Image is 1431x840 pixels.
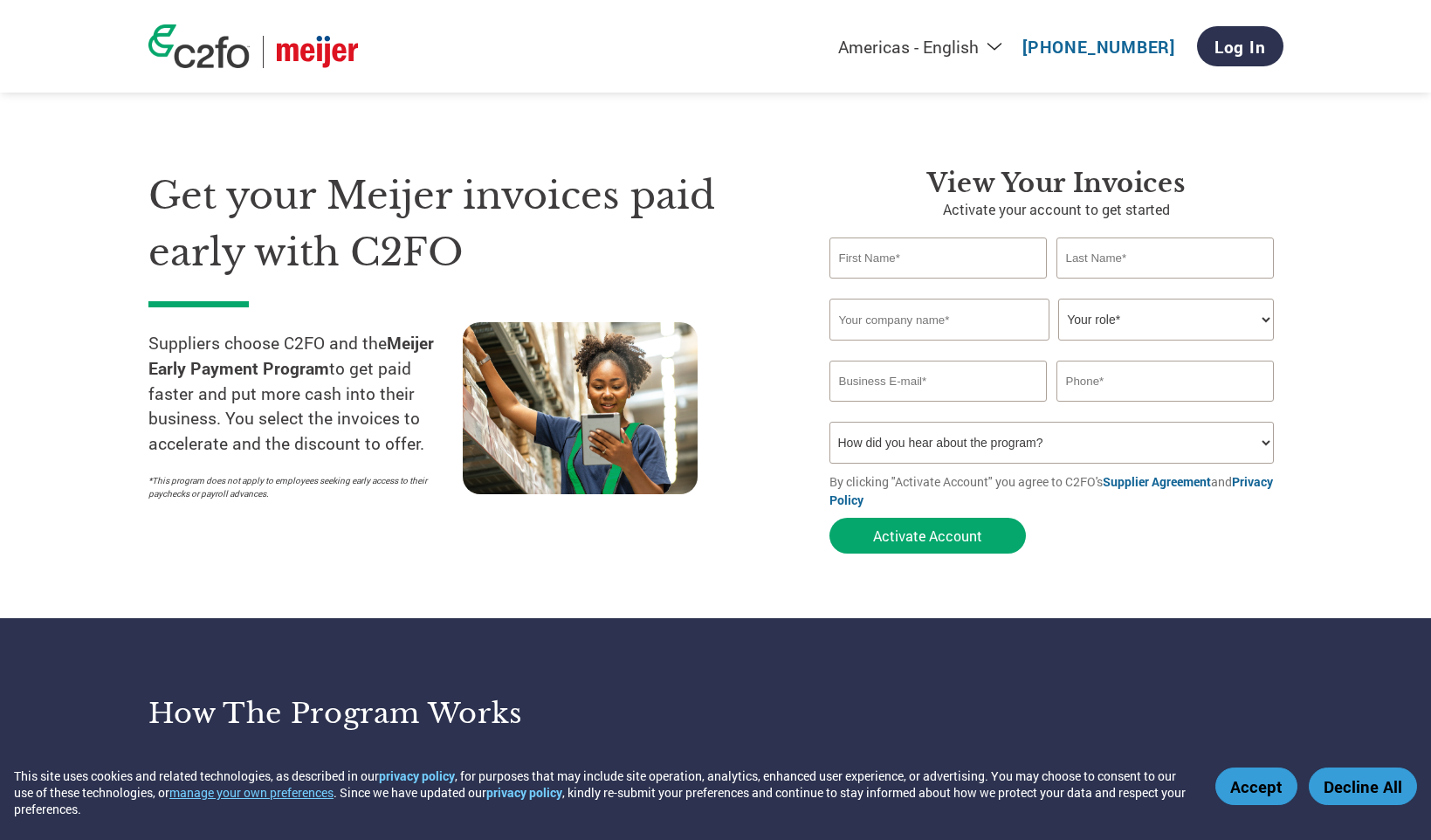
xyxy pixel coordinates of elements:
[463,322,698,494] img: supply chain worker
[829,238,1048,279] input: First Name*
[486,784,562,801] a: privacy policy
[1103,473,1211,490] a: Supplier Agreement
[1056,403,1275,415] div: Inavlid Phone Number
[277,36,358,68] img: Meijer
[829,280,1048,292] div: Invalid first name or first name is too long
[148,168,777,280] h1: Get your Meijer invoices paid early with C2FO
[14,768,1190,817] div: This site uses cookies and related technologies, as described in our , for purposes that may incl...
[829,168,1283,199] h3: View Your Invoices
[829,518,1026,554] button: Activate Account
[1056,238,1275,279] input: Last Name*
[1309,768,1417,805] button: Decline All
[829,342,1275,354] div: Invalid company name or company name is too long
[1056,280,1275,292] div: Invalid last name or last name is too long
[379,768,455,784] a: privacy policy
[148,332,434,379] strong: Meijer Early Payment Program
[148,474,445,500] p: *This program does not apply to employees seeking early access to their paychecks or payroll adva...
[148,24,250,68] img: c2fo logo
[1215,768,1297,805] button: Accept
[1197,26,1283,66] a: Log In
[829,199,1283,220] p: Activate your account to get started
[1056,361,1275,402] input: Phone*
[169,784,334,801] button: manage your own preferences
[829,361,1048,402] input: Invalid Email format
[1058,299,1274,341] select: Title/Role
[829,403,1048,415] div: Inavlid Email Address
[148,331,463,457] p: Suppliers choose C2FO and the to get paid faster and put more cash into their business. You selec...
[148,696,694,731] h3: How the program works
[829,299,1049,341] input: Your company name*
[829,472,1283,509] p: By clicking "Activate Account" you agree to C2FO's and
[829,473,1273,508] a: Privacy Policy
[1022,36,1175,58] a: [PHONE_NUMBER]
